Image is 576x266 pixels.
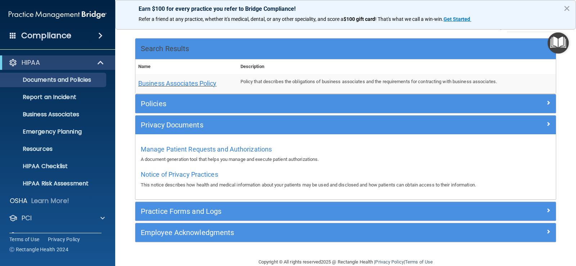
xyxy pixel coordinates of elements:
[141,207,445,215] h5: Practice Forms and Logs
[141,155,550,164] p: A document generation tool that helps you manage and execute patient authorizations.
[139,5,553,12] p: Earn $100 for every practice you refer to Bridge Compliance!
[563,3,570,14] button: Close
[9,58,104,67] a: HIPAA
[238,59,556,74] th: Description
[9,8,107,22] img: PMB logo
[48,236,80,243] a: Privacy Policy
[9,214,105,222] a: PCI
[22,231,90,240] p: OfficeSafe University
[5,94,103,101] p: Report an Incident
[141,171,218,178] span: Notice of Privacy Practices
[405,259,433,265] a: Terms of Use
[21,31,71,41] h4: Compliance
[22,58,40,67] p: HIPAA
[9,246,68,253] span: Ⓒ Rectangle Health 2024
[135,59,238,74] th: Name
[5,111,103,118] p: Business Associates
[141,100,445,108] h5: Policies
[9,231,105,240] a: OfficeSafe University
[5,76,103,84] p: Documents and Policies
[5,128,103,135] p: Emergency Planning
[141,147,272,153] a: Manage Patient Requests and Authorizations
[141,229,445,236] h5: Employee Acknowledgments
[5,145,103,153] p: Resources
[343,16,375,22] strong: $100 gift card
[139,16,343,22] span: Refer a friend at any practice, whether it's medical, dental, or any other speciality, and score a
[135,39,556,59] div: Search Results
[141,181,550,189] p: This notice describes how health and medical information about your patients may be used and disc...
[138,80,217,87] span: Business Associates Policy
[141,98,550,109] a: Policies
[240,77,553,86] p: Policy that describes the obligations of business associates and the requirements for contracting...
[141,206,550,217] a: Practice Forms and Logs
[141,121,445,129] h5: Privacy Documents
[141,119,550,131] a: Privacy Documents
[444,16,471,22] a: Get Started
[31,197,69,205] p: Learn More!
[5,180,103,187] p: HIPAA Risk Assessment
[375,259,404,265] a: Privacy Policy
[9,236,39,243] a: Terms of Use
[22,214,32,222] p: PCI
[375,16,444,22] span: ! That's what we call a win-win.
[548,32,569,54] button: Open Resource Center
[444,16,470,22] strong: Get Started
[141,145,272,153] span: Manage Patient Requests and Authorizations
[5,163,103,170] p: HIPAA Checklist
[141,227,550,238] a: Employee Acknowledgments
[10,197,28,205] p: OSHA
